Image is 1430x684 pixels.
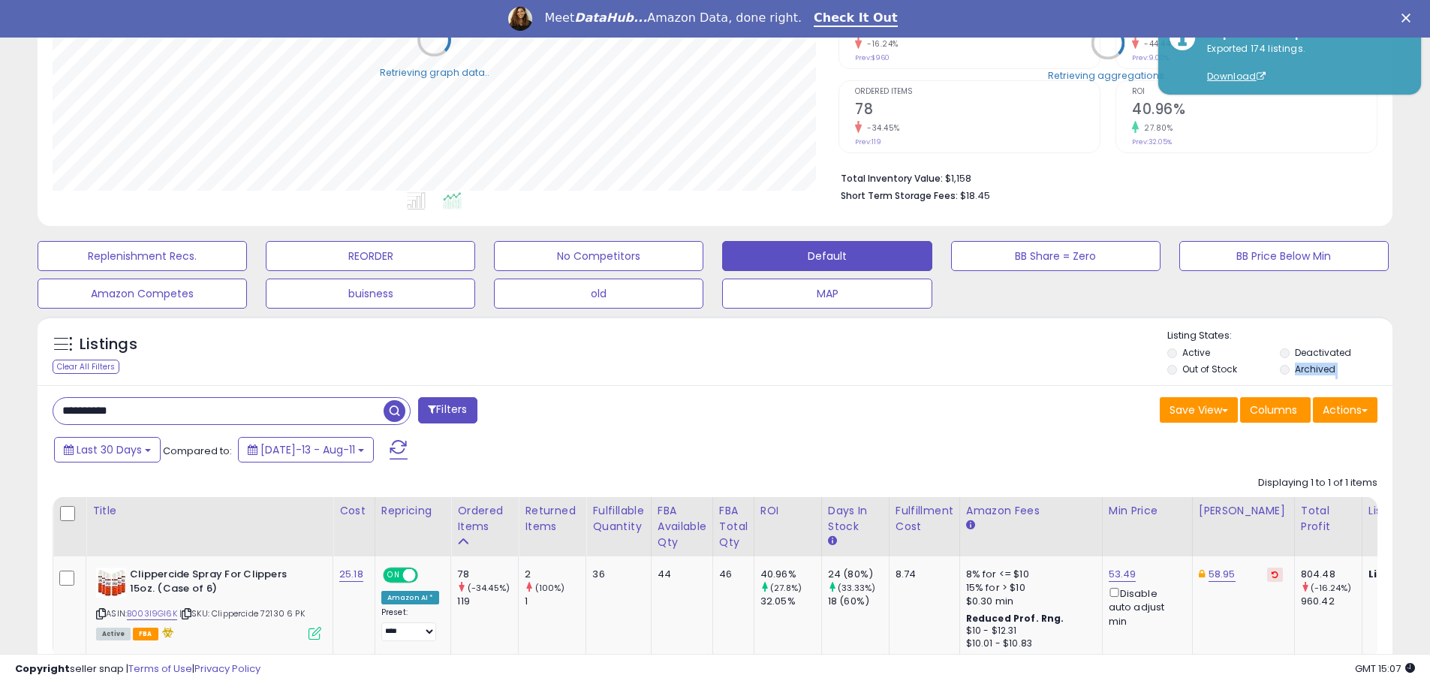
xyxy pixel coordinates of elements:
[544,11,802,26] div: Meet Amazon Data, done right.
[1295,363,1335,375] label: Archived
[1182,346,1210,359] label: Active
[130,568,312,599] b: Clippercide Spray For Clippers 15oz. (Case of 6)
[966,637,1091,650] div: $10.01 - $10.83
[38,279,247,309] button: Amazon Competes
[1179,241,1389,271] button: BB Price Below Min
[1301,595,1362,608] div: 960.42
[828,595,889,608] div: 18 (60%)
[1196,42,1410,84] div: Exported 174 listings.
[828,503,883,535] div: Days In Stock
[1258,476,1377,490] div: Displaying 1 to 1 of 1 items
[1311,582,1351,594] small: (-16.24%)
[1209,567,1236,582] a: 58.95
[1207,70,1266,83] a: Download
[260,442,355,457] span: [DATE]-13 - Aug-11
[53,360,119,374] div: Clear All Filters
[760,568,821,581] div: 40.96%
[1199,503,1288,519] div: [PERSON_NAME]
[339,503,369,519] div: Cost
[266,241,475,271] button: REORDER
[896,503,953,535] div: Fulfillment Cost
[80,334,137,355] h5: Listings
[814,11,898,27] a: Check It Out
[381,503,445,519] div: Repricing
[381,607,440,641] div: Preset:
[1240,397,1311,423] button: Columns
[238,437,374,463] button: [DATE]-13 - Aug-11
[1109,567,1136,582] a: 53.49
[1401,14,1416,23] div: Close
[1313,397,1377,423] button: Actions
[15,662,260,676] div: seller snap | |
[96,568,126,598] img: 51HvoDPU93L._SL40_.jpg
[457,503,512,535] div: Ordered Items
[92,503,327,519] div: Title
[525,503,580,535] div: Returned Items
[592,503,644,535] div: Fulfillable Quantity
[96,628,131,640] span: All listings currently available for purchase on Amazon
[966,581,1091,595] div: 15% for > $10
[494,279,703,309] button: old
[38,241,247,271] button: Replenishment Recs.
[1355,661,1415,676] span: 2025-09-12 15:07 GMT
[494,241,703,271] button: No Competitors
[966,595,1091,608] div: $0.30 min
[722,279,932,309] button: MAP
[384,569,403,582] span: ON
[525,568,586,581] div: 2
[468,582,510,594] small: (-34.45%)
[658,503,706,550] div: FBA Available Qty
[416,569,440,582] span: OFF
[1160,397,1238,423] button: Save View
[179,607,305,619] span: | SKU: Clippercide 72130 6 PK
[760,503,815,519] div: ROI
[133,628,158,640] span: FBA
[127,607,177,620] a: B003I9GI6K
[54,437,161,463] button: Last 30 Days
[966,612,1064,625] b: Reduced Prof. Rng.
[1048,68,1169,82] div: Retrieving aggregations..
[1182,363,1237,375] label: Out of Stock
[15,661,70,676] strong: Copyright
[770,582,802,594] small: (27.8%)
[1301,568,1362,581] div: 804.48
[525,595,586,608] div: 1
[457,595,518,608] div: 119
[158,627,174,637] i: hazardous material
[966,519,975,532] small: Amazon Fees.
[951,241,1161,271] button: BB Share = Zero
[828,568,889,581] div: 24 (80%)
[535,582,565,594] small: (100%)
[1250,402,1297,417] span: Columns
[574,11,647,25] i: DataHub...
[966,503,1096,519] div: Amazon Fees
[828,535,837,548] small: Days In Stock.
[339,567,363,582] a: 25.18
[966,625,1091,637] div: $10 - $12.31
[658,568,701,581] div: 44
[1295,346,1351,359] label: Deactivated
[194,661,260,676] a: Privacy Policy
[1167,329,1392,343] p: Listing States:
[966,568,1091,581] div: 8% for <= $10
[418,397,477,423] button: Filters
[838,582,875,594] small: (33.33%)
[719,568,742,581] div: 46
[1109,503,1186,519] div: Min Price
[1301,503,1356,535] div: Total Profit
[96,568,321,638] div: ASIN:
[163,444,232,458] span: Compared to:
[1109,585,1181,628] div: Disable auto adjust min
[381,591,440,604] div: Amazon AI *
[128,661,192,676] a: Terms of Use
[77,442,142,457] span: Last 30 Days
[457,568,518,581] div: 78
[380,65,489,79] div: Retrieving graph data..
[266,279,475,309] button: buisness
[508,7,532,31] img: Profile image for Georgie
[760,595,821,608] div: 32.05%
[896,568,948,581] div: 8.74
[592,568,639,581] div: 36
[719,503,748,550] div: FBA Total Qty
[722,241,932,271] button: Default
